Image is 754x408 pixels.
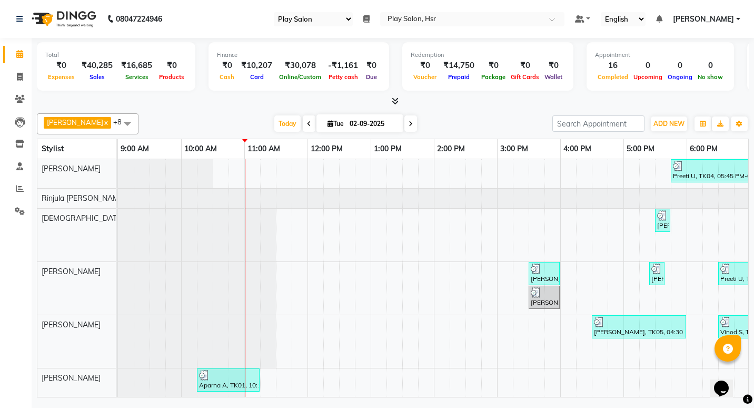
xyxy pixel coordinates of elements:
[237,60,276,72] div: ₹10,207
[123,73,151,81] span: Services
[118,141,152,157] a: 9:00 AM
[45,73,77,81] span: Expenses
[595,73,631,81] span: Completed
[673,14,734,25] span: [PERSON_NAME]
[498,141,531,157] a: 3:00 PM
[542,60,565,72] div: ₹0
[653,120,684,128] span: ADD NEW
[42,267,101,276] span: [PERSON_NAME]
[665,73,695,81] span: Ongoing
[308,141,345,157] a: 12:00 PM
[719,264,748,284] div: Preeti U, TK04, 06:30 PM-07:00 PM, Classic pedicure
[695,73,726,81] span: No show
[274,115,301,132] span: Today
[117,60,156,72] div: ₹16,685
[542,73,565,81] span: Wallet
[87,73,107,81] span: Sales
[45,51,187,60] div: Total
[326,73,361,81] span: Petty cash
[42,144,64,153] span: Stylist
[156,73,187,81] span: Products
[276,73,324,81] span: Online/Custom
[371,141,404,157] a: 1:00 PM
[552,115,644,132] input: Search Appointment
[508,73,542,81] span: Gift Cards
[411,73,439,81] span: Voucher
[42,193,125,203] span: Rinjula [PERSON_NAME]
[595,51,726,60] div: Appointment
[42,373,101,383] span: [PERSON_NAME]
[113,118,130,126] span: +8
[695,60,726,72] div: 0
[42,164,101,173] span: [PERSON_NAME]
[710,366,743,397] iframe: chat widget
[530,287,559,307] div: [PERSON_NAME], TK02, 03:30 PM-04:00 PM, Skeyndor Marine Mineral Shock
[217,51,381,60] div: Finance
[77,60,117,72] div: ₹40,285
[103,118,108,127] a: x
[42,213,183,223] span: [DEMOGRAPHIC_DATA][PERSON_NAME]
[182,141,220,157] a: 10:00 AM
[479,60,508,72] div: ₹0
[631,60,665,72] div: 0
[276,60,324,72] div: ₹30,078
[324,60,362,72] div: -₹1,161
[363,73,380,81] span: Due
[156,60,187,72] div: ₹0
[651,116,687,131] button: ADD NEW
[45,60,77,72] div: ₹0
[687,141,720,157] a: 6:00 PM
[346,116,399,132] input: 2025-09-02
[479,73,508,81] span: Package
[27,4,99,34] img: logo
[595,60,631,72] div: 16
[439,60,479,72] div: ₹14,750
[508,60,542,72] div: ₹0
[47,118,103,127] span: [PERSON_NAME]
[656,210,669,230] div: [PERSON_NAME] S, TK05, 05:30 PM-05:45 PM, 3G Under Arms
[247,73,266,81] span: Card
[561,141,594,157] a: 4:00 PM
[116,4,162,34] b: 08047224946
[593,317,685,337] div: [PERSON_NAME], TK05, 04:30 PM-06:00 PM, Hair Cut Men (Senior stylist),[PERSON_NAME] Shaping
[650,264,663,284] div: [PERSON_NAME] S, TK06, 05:25 PM-05:40 PM, Threading-Eye Brow Shaping
[42,320,101,329] span: [PERSON_NAME]
[665,60,695,72] div: 0
[217,60,237,72] div: ₹0
[325,120,346,128] span: Tue
[217,73,237,81] span: Cash
[624,141,657,157] a: 5:00 PM
[411,51,565,60] div: Redemption
[411,60,439,72] div: ₹0
[530,264,559,284] div: [PERSON_NAME], TK02, 03:30 PM-04:00 PM, Detan face & Neck
[245,141,283,157] a: 11:00 AM
[631,73,665,81] span: Upcoming
[198,370,259,390] div: Aparna A, TK01, 10:15 AM-11:15 AM, Hair Cut Men (Head Stylist)
[362,60,381,72] div: ₹0
[445,73,472,81] span: Prepaid
[434,141,468,157] a: 2:00 PM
